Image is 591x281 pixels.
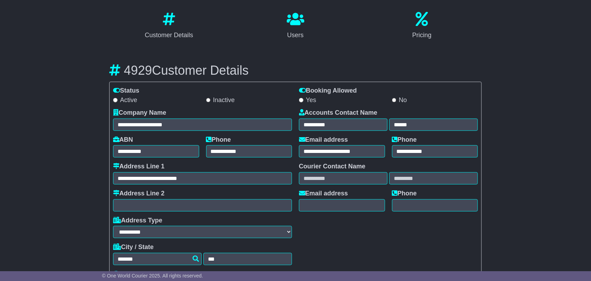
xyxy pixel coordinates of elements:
[113,270,177,278] label: Country / Postcode
[102,273,203,279] span: © One World Courier 2025. All rights reserved.
[392,96,407,104] label: No
[113,243,154,251] label: City / State
[206,96,235,104] label: Inactive
[113,190,165,198] label: Address Line 2
[299,96,316,104] label: Yes
[113,217,162,225] label: Address Type
[299,190,348,198] label: Email address
[113,98,118,102] input: Active
[299,136,348,144] label: Email address
[392,136,417,144] label: Phone
[140,9,198,42] a: Customer Details
[299,109,377,117] label: Accounts Contact Name
[412,31,432,40] div: Pricing
[113,109,166,117] label: Company Name
[408,9,436,42] a: Pricing
[145,31,193,40] div: Customer Details
[206,136,231,144] label: Phone
[392,190,417,198] label: Phone
[299,163,366,170] label: Courier Contact Name
[113,136,133,144] label: ABN
[109,63,482,78] h3: Customer Details
[113,96,137,104] label: Active
[287,31,304,40] div: Users
[299,98,304,102] input: Yes
[299,87,357,95] label: Booking Allowed
[113,87,139,95] label: Status
[206,98,211,102] input: Inactive
[282,9,309,42] a: Users
[392,98,397,102] input: No
[124,63,152,78] span: 4929
[113,163,165,170] label: Address Line 1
